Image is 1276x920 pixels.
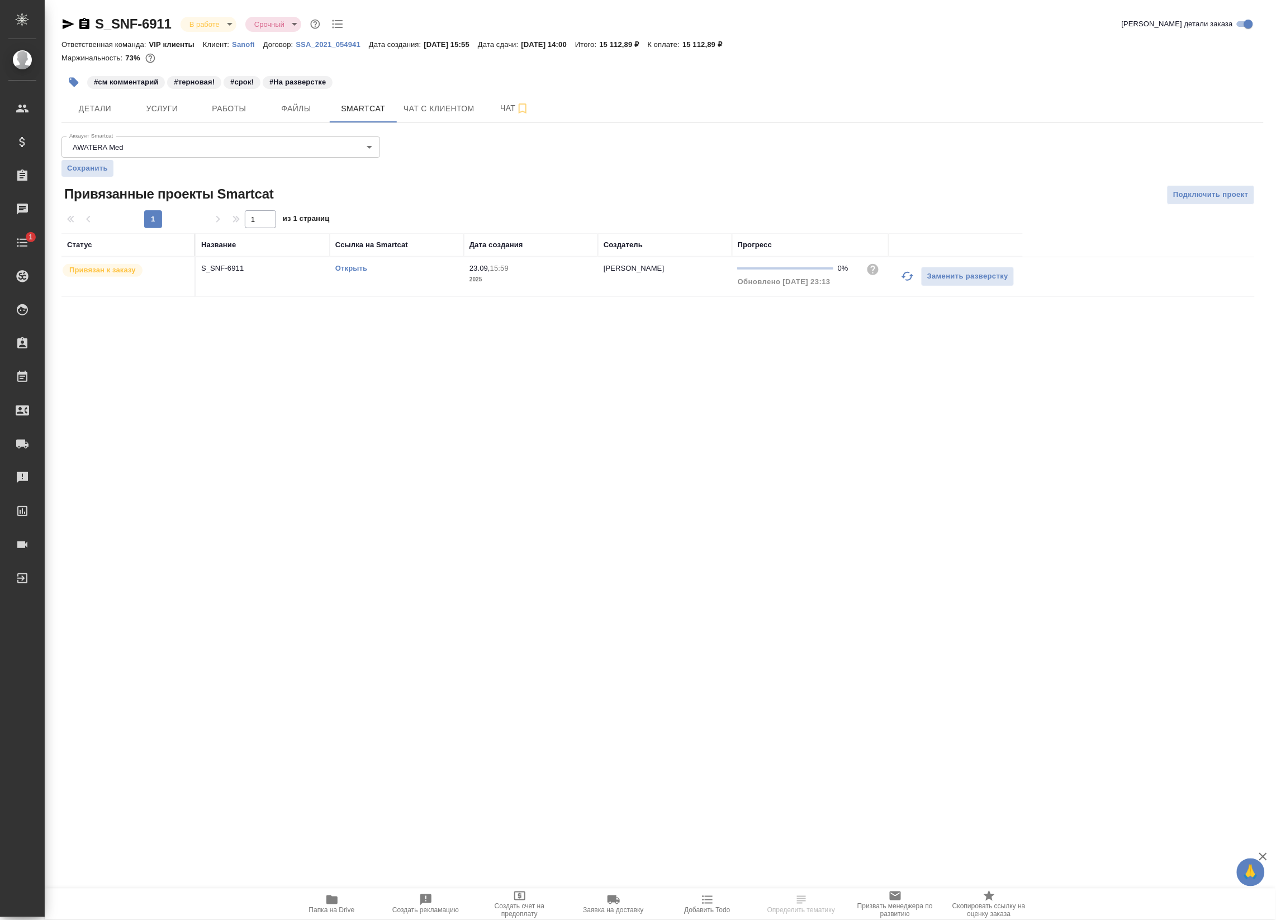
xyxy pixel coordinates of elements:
[478,40,521,49] p: Дата сдачи:
[202,102,256,116] span: Работы
[166,77,222,86] span: терновая!
[600,40,648,49] p: 15 112,89 ₽
[488,101,542,115] span: Чат
[69,265,136,276] p: Привязан к заказу
[404,102,475,116] span: Чат с клиентом
[68,102,122,116] span: Детали
[135,102,189,116] span: Услуги
[648,40,683,49] p: К оплате:
[61,17,75,31] button: Скопировать ссылку для ЯМессенджера
[61,40,149,49] p: Ответственная команда:
[1167,185,1255,205] button: Подключить проект
[174,77,215,88] p: #терновая!
[69,143,127,152] button: AWATERA Med
[94,77,158,88] p: #см комментарий
[232,39,263,49] a: Sanofi
[86,77,166,86] span: см комментарий
[125,54,143,62] p: 73%
[296,39,369,49] a: SSA_2021_054941
[61,160,113,177] button: Сохранить
[516,102,529,115] svg: Подписаться
[143,51,158,65] button: 3425.12 RUB;
[738,239,772,251] div: Прогресс
[222,77,262,86] span: срок!
[927,270,1008,283] span: Заменить разверстку
[682,40,731,49] p: 15 112,89 ₽
[604,264,665,272] p: [PERSON_NAME]
[336,102,390,116] span: Smartcat
[67,163,108,174] span: Сохранить
[296,40,369,49] p: SSA_2021_054941
[575,40,599,49] p: Итого:
[263,40,296,49] p: Договор:
[61,136,380,158] div: AWATERA Med
[203,40,232,49] p: Клиент:
[469,264,490,272] p: 23.09,
[335,239,408,251] div: Ссылка на Smartcat
[490,264,509,272] p: 15:59
[521,40,576,49] p: [DATE] 14:00
[1173,188,1249,201] span: Подключить проект
[894,263,921,290] button: Обновить прогресс
[201,239,236,251] div: Название
[95,16,172,31] a: S_SNF-6911
[61,54,125,62] p: Маржинальность:
[838,263,857,274] div: 0%
[269,77,326,88] p: #На разверстке
[283,212,330,228] span: из 1 страниц
[424,40,478,49] p: [DATE] 15:55
[149,40,203,49] p: VIP клиенты
[469,239,523,251] div: Дата создания
[251,20,288,29] button: Срочный
[738,277,831,286] span: Обновлено [DATE] 23:13
[1122,18,1233,30] span: [PERSON_NAME] детали заказа
[1237,858,1265,886] button: 🙏
[1241,861,1260,884] span: 🙏
[232,40,263,49] p: Sanofi
[335,264,367,272] a: Открыть
[201,263,324,274] p: S_SNF-6911
[186,20,223,29] button: В работе
[308,17,322,31] button: Доп статусы указывают на важность/срочность заказа
[369,40,424,49] p: Дата создания:
[78,17,91,31] button: Скопировать ссылку
[3,229,42,257] a: 1
[329,16,346,32] button: Todo
[262,77,334,86] span: На разверстке
[67,239,92,251] div: Статус
[921,267,1014,286] button: Заменить разверстку
[22,232,39,243] span: 1
[269,102,323,116] span: Файлы
[245,17,301,32] div: В работе
[469,274,592,285] p: 2025
[181,17,236,32] div: В работе
[61,70,86,95] button: Добавить тэг
[230,77,254,88] p: #срок!
[61,185,274,203] span: Привязанные проекты Smartcat
[604,239,643,251] div: Создатель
